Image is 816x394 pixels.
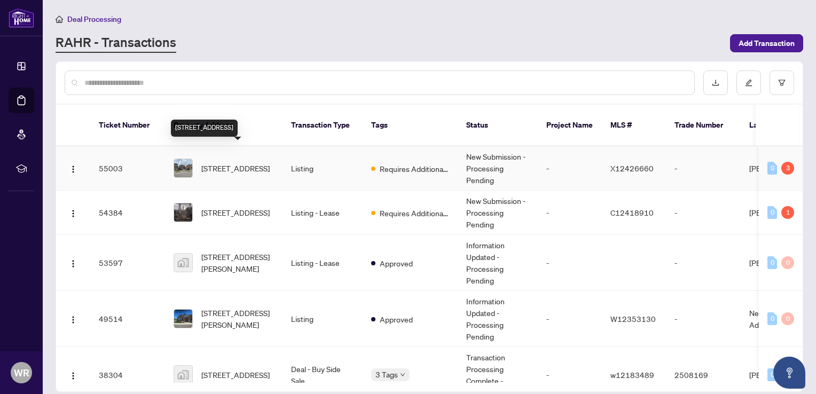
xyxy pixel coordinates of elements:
[730,34,803,52] button: Add Transaction
[610,370,654,380] span: w12183489
[458,105,538,146] th: Status
[781,256,794,269] div: 0
[90,146,165,191] td: 55003
[201,207,270,218] span: [STREET_ADDRESS]
[538,105,602,146] th: Project Name
[174,254,192,272] img: thumbnail-img
[602,105,666,146] th: MLS #
[666,191,741,235] td: -
[400,372,405,377] span: down
[90,105,165,146] th: Ticket Number
[283,291,363,347] td: Listing
[610,314,656,324] span: W12353130
[767,206,777,219] div: 0
[65,160,82,177] button: Logo
[65,204,82,221] button: Logo
[201,251,274,274] span: [STREET_ADDRESS][PERSON_NAME]
[363,105,458,146] th: Tags
[538,191,602,235] td: -
[712,79,719,86] span: download
[380,313,413,325] span: Approved
[375,368,398,381] span: 3 Tags
[666,235,741,291] td: -
[283,235,363,291] td: Listing - Lease
[9,8,34,28] img: logo
[14,365,29,380] span: WR
[69,209,77,218] img: Logo
[458,235,538,291] td: Information Updated - Processing Pending
[773,357,805,389] button: Open asap
[65,366,82,383] button: Logo
[380,257,413,269] span: Approved
[666,105,741,146] th: Trade Number
[90,291,165,347] td: 49514
[90,191,165,235] td: 54384
[201,369,270,381] span: [STREET_ADDRESS]
[781,312,794,325] div: 0
[610,163,654,173] span: X12426660
[767,256,777,269] div: 0
[56,15,63,23] span: home
[610,208,654,217] span: C12418910
[767,162,777,175] div: 0
[745,79,752,86] span: edit
[703,70,728,95] button: download
[283,105,363,146] th: Transaction Type
[538,291,602,347] td: -
[56,34,176,53] a: RAHR - Transactions
[69,165,77,174] img: Logo
[380,207,449,219] span: Requires Additional Docs
[201,162,270,174] span: [STREET_ADDRESS]
[781,206,794,219] div: 1
[538,146,602,191] td: -
[67,14,121,24] span: Deal Processing
[666,291,741,347] td: -
[171,120,238,137] div: [STREET_ADDRESS]
[770,70,794,95] button: filter
[90,235,165,291] td: 53597
[736,70,761,95] button: edit
[767,312,777,325] div: 0
[458,146,538,191] td: New Submission - Processing Pending
[65,254,82,271] button: Logo
[69,372,77,380] img: Logo
[174,203,192,222] img: thumbnail-img
[69,259,77,268] img: Logo
[666,146,741,191] td: -
[283,191,363,235] td: Listing - Lease
[65,310,82,327] button: Logo
[201,307,274,330] span: [STREET_ADDRESS][PERSON_NAME]
[458,191,538,235] td: New Submission - Processing Pending
[174,310,192,328] img: thumbnail-img
[781,162,794,175] div: 3
[778,79,786,86] span: filter
[69,316,77,324] img: Logo
[767,368,777,381] div: 0
[174,159,192,177] img: thumbnail-img
[165,105,283,146] th: Property Address
[174,366,192,384] img: thumbnail-img
[739,35,795,52] span: Add Transaction
[458,291,538,347] td: Information Updated - Processing Pending
[283,146,363,191] td: Listing
[380,163,449,175] span: Requires Additional Docs
[538,235,602,291] td: -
